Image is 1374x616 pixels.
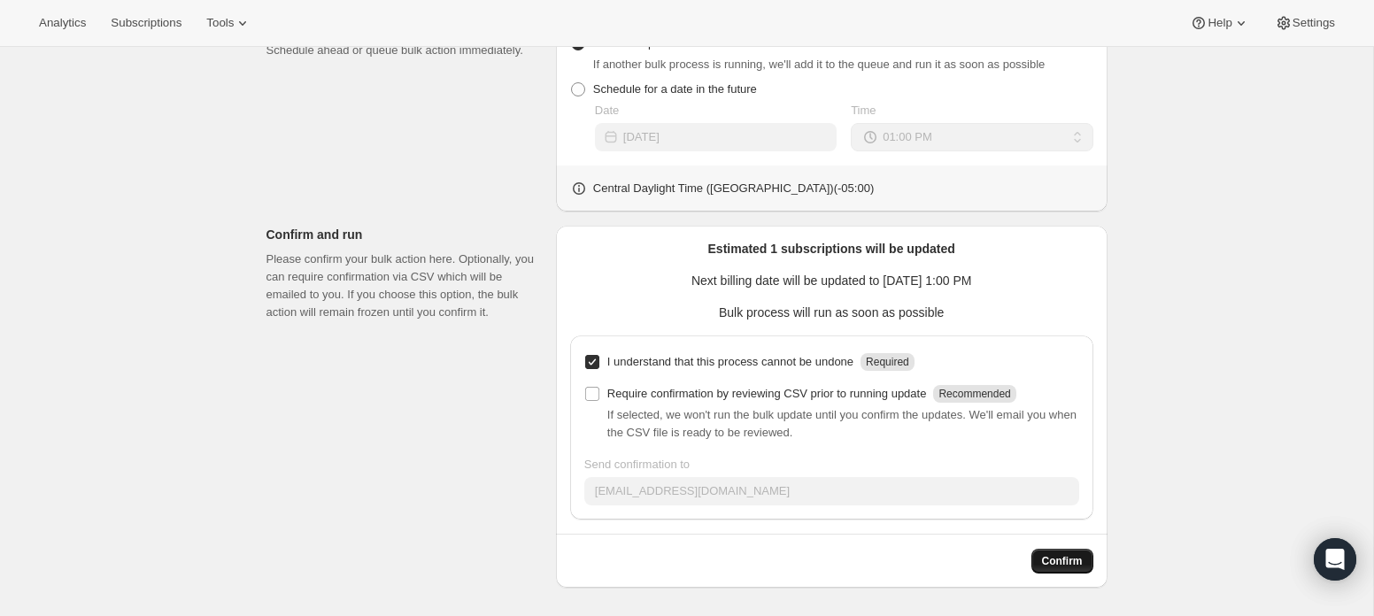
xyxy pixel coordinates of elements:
[607,408,1077,439] span: If selected, we won't run the bulk update until you confirm the updates. We'll email you when the...
[570,304,1093,321] p: Bulk process will run as soon as possible
[570,240,1093,258] p: Estimated 1 subscriptions will be updated
[28,11,96,35] button: Analytics
[196,11,262,35] button: Tools
[39,16,86,30] span: Analytics
[593,82,757,96] span: Schedule for a date in the future
[266,226,542,243] p: Confirm and run
[938,388,1010,400] span: Recommended
[607,385,927,403] p: Require confirmation by reviewing CSV prior to running update
[607,353,853,371] p: I understand that this process cannot be undone
[1293,16,1335,30] span: Settings
[1264,11,1346,35] button: Settings
[866,356,909,368] span: Required
[851,104,876,117] span: Time
[584,458,690,471] span: Send confirmation to
[1042,554,1083,568] span: Confirm
[1031,549,1093,574] button: Confirm
[100,11,192,35] button: Subscriptions
[111,16,181,30] span: Subscriptions
[595,104,619,117] span: Date
[1208,16,1231,30] span: Help
[266,250,542,321] p: Please confirm your bulk action here. Optionally, you can require confirmation via CSV which will...
[1179,11,1260,35] button: Help
[593,180,874,197] p: Central Daylight Time ([GEOGRAPHIC_DATA]) ( -05 : 00 )
[266,42,542,59] p: Schedule ahead or queue bulk action immediately.
[593,58,1046,71] span: If another bulk process is running, we'll add it to the queue and run it as soon as possible
[570,272,1093,289] p: Next billing date will be updated to [DATE] 1:00 PM
[206,16,234,30] span: Tools
[1314,538,1356,581] div: Open Intercom Messenger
